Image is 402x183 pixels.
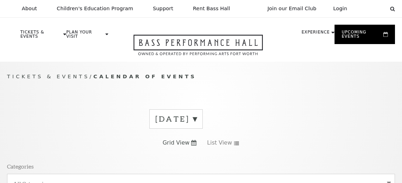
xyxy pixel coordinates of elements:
p: About [22,6,37,12]
p: Plan Your Visit [66,30,104,42]
p: Tickets & Events [20,30,61,42]
span: Tickets & Events [7,73,90,79]
select: Select: [358,5,383,12]
p: Support [153,6,173,12]
p: Rent Bass Hall [193,6,230,12]
span: Grid View [163,139,190,147]
span: List View [207,139,232,147]
p: Upcoming Events [342,30,382,42]
span: Calendar of Events [93,73,196,79]
p: Categories [7,163,34,170]
p: / [7,72,395,81]
p: Experience [301,30,330,38]
p: Children's Education Program [57,6,133,12]
label: [DATE] [155,114,197,124]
